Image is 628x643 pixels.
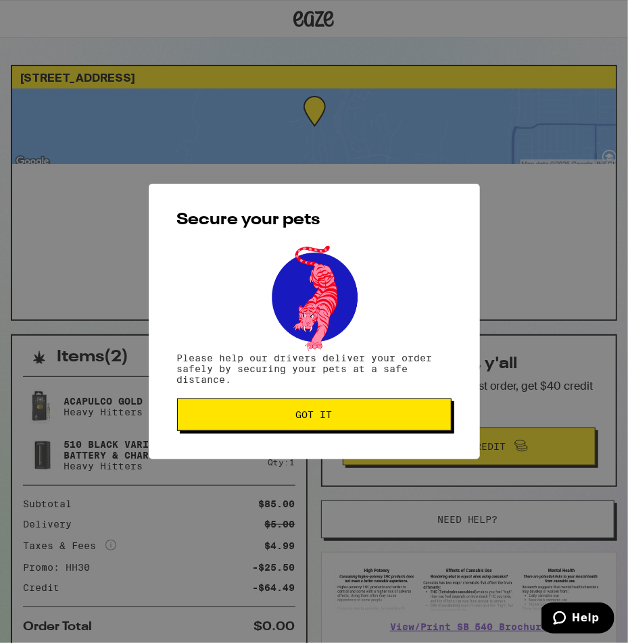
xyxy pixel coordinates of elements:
iframe: Opens a widget where you can find more information [541,602,614,636]
button: Got it [177,398,452,431]
p: Please help our drivers deliver your order safely by securing your pets at a safe distance. [177,353,452,385]
img: pets [259,242,370,353]
h2: Secure your pets [177,212,452,228]
span: Got it [296,410,333,419]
